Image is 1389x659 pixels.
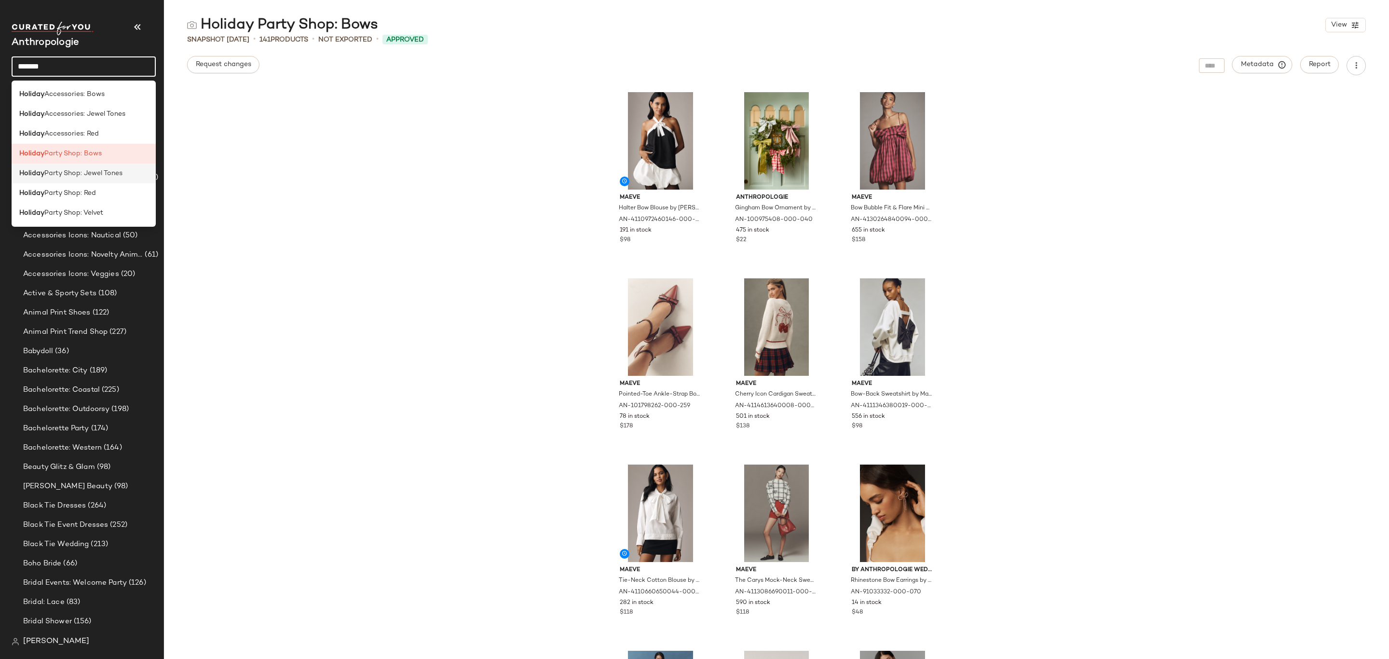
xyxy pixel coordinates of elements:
[23,577,127,589] span: Bridal Events: Welcome Party
[735,216,813,224] span: AN-100975408-000-040
[23,249,143,261] span: Accessories Icons: Novelty Animal
[12,638,19,645] img: svg%3e
[23,558,61,569] span: Boho Bride
[736,566,817,575] span: Maeve
[736,608,749,617] span: $118
[44,129,99,139] span: Accessories: Red
[386,35,424,45] span: Approved
[19,208,44,218] b: Holiday
[612,278,709,376] img: 101798262_259_p2
[23,288,96,299] span: Active & Sporty Sets
[72,616,92,627] span: (156)
[1308,61,1331,69] span: Report
[23,462,95,473] span: Beauty Glitz & Glam
[53,346,69,357] span: (36)
[23,269,119,280] span: Accessories Icons: Veggies
[195,61,251,69] span: Request changes
[736,236,747,245] span: $22
[89,423,109,434] span: (174)
[619,390,700,399] span: Pointed-Toe Ankle-Strap Bow Heels by Maeve in Red, Women's, Size: 10, Leather at Anthropologie
[376,34,379,45] span: •
[851,390,932,399] span: Bow-Back Sweatshirt by Maeve in Ivory, Women's, Size: XS P, Polyester/Cotton/Viscose at Anthropol...
[735,204,817,213] span: Gingham Bow Ornament by Anthropologie in Blue, Cotton
[735,588,817,597] span: AN-4113086690011-000-587
[619,402,690,411] span: AN-101798262-000-259
[187,56,259,73] button: Request changes
[19,109,44,119] b: Holiday
[44,168,123,178] span: Party Shop: Jewel Tones
[735,402,817,411] span: AN-4114613640008-000-211
[44,109,125,119] span: Accessories: Jewel Tones
[1240,60,1284,69] span: Metadata
[1300,56,1339,73] button: Report
[23,404,109,415] span: Bachelorette: Outdoorsy
[119,269,136,280] span: (20)
[620,608,633,617] span: $118
[851,402,932,411] span: AN-4111346380019-000-011
[619,216,700,224] span: AN-4110972460146-000-018
[23,636,89,647] span: [PERSON_NAME]
[23,539,89,550] span: Black Tie Wedding
[121,230,138,241] span: (50)
[23,384,100,396] span: Bachelorette: Coastal
[23,442,102,453] span: Bachelorette: Western
[620,566,701,575] span: Maeve
[19,188,44,198] b: Holiday
[187,15,378,35] div: Holiday Party Shop: Bows
[619,588,700,597] span: AN-4110660650044-000-010
[312,34,314,45] span: •
[844,92,941,190] img: 4130264840094_266_b
[102,442,122,453] span: (164)
[23,346,53,357] span: Babydoll
[127,577,146,589] span: (126)
[96,288,117,299] span: (108)
[12,38,79,48] span: Current Company Name
[852,608,863,617] span: $48
[852,412,885,421] span: 556 in stock
[852,566,933,575] span: By Anthropologie Weddings
[852,422,862,431] span: $98
[852,599,882,607] span: 14 in stock
[620,422,633,431] span: $178
[620,236,630,245] span: $98
[187,20,197,30] img: svg%3e
[88,365,108,376] span: (189)
[852,236,865,245] span: $158
[23,307,91,318] span: Animal Print Shoes
[620,193,701,202] span: Maeve
[23,230,121,241] span: Accessories Icons: Nautical
[19,89,44,99] b: Holiday
[728,465,825,562] img: 4113086690011_587_b
[620,380,701,388] span: Maeve
[23,520,108,531] span: Black Tie Event Dresses
[23,365,88,376] span: Bachelorette: City
[852,380,933,388] span: Maeve
[109,404,129,415] span: (198)
[736,193,817,202] span: Anthropologie
[619,577,700,585] span: Tie-Neck Cotton Blouse by [PERSON_NAME] in White, Women's, Size: 2XS at Anthropologie
[89,539,108,550] span: (213)
[91,307,109,318] span: (122)
[844,465,941,562] img: 91033332_070_b15
[253,34,256,45] span: •
[112,481,128,492] span: (98)
[851,588,921,597] span: AN-91033332-000-070
[187,35,249,45] span: Snapshot [DATE]
[620,226,652,235] span: 191 in stock
[728,92,825,190] img: 100975408_040_b14
[23,481,112,492] span: [PERSON_NAME] Beauty
[852,193,933,202] span: Maeve
[108,327,126,338] span: (227)
[44,208,103,218] span: Party Shop: Velvet
[61,558,77,569] span: (66)
[143,249,158,261] span: (61)
[620,599,654,607] span: 282 in stock
[1325,18,1366,32] button: View
[844,278,941,376] img: 4111346380019_011_b
[851,216,932,224] span: AN-4130264840094-000-266
[86,500,106,511] span: (264)
[19,168,44,178] b: Holiday
[259,36,271,43] span: 141
[736,380,817,388] span: Maeve
[44,89,105,99] span: Accessories: Bows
